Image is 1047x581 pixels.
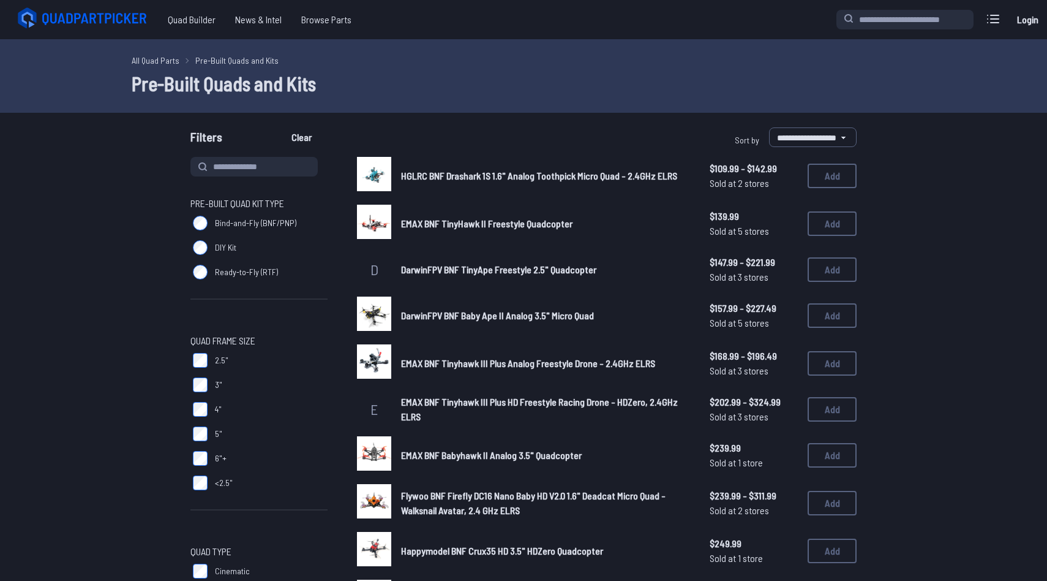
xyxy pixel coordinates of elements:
span: Sort by [735,135,759,145]
span: EMAX BNF Tinyhawk III Plus HD Freestyle Racing Drone - HDZero, 2.4GHz ELRS [401,396,678,422]
span: Sold at 3 stores [710,409,798,424]
button: Add [808,397,857,422]
a: EMAX BNF Tinyhawk III Plus Analog Freestyle Drone - 2.4GHz ELRS [401,356,690,371]
a: EMAX BNF Tinyhawk III Plus HD Freestyle Racing Drone - HDZero, 2.4GHz ELRS [401,395,690,424]
span: Sold at 5 stores [710,316,798,330]
span: Pre-Built Quad Kit Type [190,196,284,211]
a: Quad Builder [158,7,225,32]
span: EMAX BNF Babyhawk II Analog 3.5" Quadcopter [401,449,582,461]
span: Flywoo BNF Firefly DC16 Nano Baby HD V2.0 1.6" Deadcat Micro Quad - Walksnail Avatar, 2.4 GHz ELRS [401,490,666,516]
input: <2.5" [193,476,208,490]
a: DarwinFPV BNF TinyApe Freestyle 2.5" Quadcopter [401,262,690,277]
span: DarwinFPV BNF Baby Ape II Analog 3.5" Micro Quad [401,309,594,321]
button: Add [808,164,857,188]
span: Sold at 3 stores [710,363,798,378]
span: 4" [215,403,222,416]
span: $109.99 - $142.99 [710,161,798,176]
button: Add [808,211,857,236]
span: E [370,400,378,418]
input: 5" [193,427,208,441]
span: EMAX BNF TinyHawk II Freestyle Quadcopter [401,218,572,229]
span: Sold at 5 stores [710,224,798,238]
a: Happymodel BNF Crux35 HD 3.5" HDZero Quadcopter [401,544,690,558]
a: DarwinFPV BNF Baby Ape II Analog 3.5" Micro Quad [401,308,690,323]
span: Quad Frame Size [190,333,255,348]
a: D [357,253,391,287]
input: Cinematic [193,564,208,579]
span: Ready-to-Fly (RTF) [215,266,278,278]
span: Sold at 2 stores [710,503,798,518]
span: Cinematic [215,565,250,577]
span: DIY Kit [215,241,236,254]
input: 2.5" [193,353,208,368]
a: E [357,392,391,427]
span: $239.99 - $311.99 [710,488,798,503]
img: image [357,297,391,331]
span: Sold at 1 store [710,455,798,470]
span: D [370,260,378,278]
span: $147.99 - $221.99 [710,255,798,270]
input: 6"+ [193,451,208,466]
button: Add [808,303,857,328]
input: Ready-to-Fly (RTF) [193,265,208,279]
input: DIY Kit [193,240,208,255]
select: Sort by [769,127,857,147]
span: 3" [215,379,222,391]
span: 2.5" [215,354,228,366]
span: $168.99 - $196.49 [710,349,798,363]
span: DarwinFPV BNF TinyApe Freestyle 2.5" Quadcopter [401,264,596,275]
span: $157.99 - $227.49 [710,301,798,316]
a: All Quad Parts [132,54,179,67]
a: EMAX BNF Babyhawk II Analog 3.5" Quadcopter [401,448,690,463]
button: Add [808,257,857,282]
span: Bind-and-Fly (BNF/PNP) [215,217,296,229]
img: image [357,532,391,566]
span: $202.99 - $324.99 [710,395,798,409]
img: image [357,484,391,518]
span: <2.5" [215,477,233,489]
span: $249.99 [710,536,798,551]
a: image [357,297,391,335]
img: image [357,436,391,471]
button: Clear [281,127,322,147]
a: image [357,344,391,382]
span: 5" [215,428,222,440]
span: $139.99 [710,209,798,224]
a: image [357,532,391,570]
a: image [357,436,391,474]
a: EMAX BNF TinyHawk II Freestyle Quadcopter [401,216,690,231]
span: Filters [190,127,222,152]
span: Sold at 3 stores [710,270,798,284]
input: 4" [193,402,208,417]
button: Add [808,539,857,563]
h1: Pre-Built Quads and Kits [132,69,915,98]
button: Add [808,443,857,468]
input: 3" [193,378,208,392]
span: $239.99 [710,441,798,455]
span: Sold at 1 store [710,551,798,566]
span: Happymodel BNF Crux35 HD 3.5" HDZero Quadcopter [401,545,603,556]
a: Pre-Built Quads and Kits [195,54,279,67]
span: Quad Type [190,544,231,559]
a: Flywoo BNF Firefly DC16 Nano Baby HD V2.0 1.6" Deadcat Micro Quad - Walksnail Avatar, 2.4 GHz ELRS [401,488,690,518]
span: Sold at 2 stores [710,176,798,191]
a: image [357,157,391,195]
button: Add [808,351,857,376]
img: image [357,344,391,379]
span: HGLRC BNF Drashark 1S 1.6" Analog Toothpick Micro Quad - 2.4GHz ELRS [401,170,677,181]
a: Login [1013,7,1042,32]
button: Add [808,491,857,515]
span: EMAX BNF Tinyhawk III Plus Analog Freestyle Drone - 2.4GHz ELRS [401,357,655,369]
a: HGLRC BNF Drashark 1S 1.6" Analog Toothpick Micro Quad - 2.4GHz ELRS [401,169,690,183]
a: Browse Parts [291,7,361,32]
a: News & Intel [225,7,291,32]
img: image [357,157,391,191]
img: image [357,205,391,239]
a: image [357,484,391,522]
span: 6"+ [215,452,227,465]
input: Bind-and-Fly (BNF/PNP) [193,216,208,230]
a: image [357,205,391,243]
